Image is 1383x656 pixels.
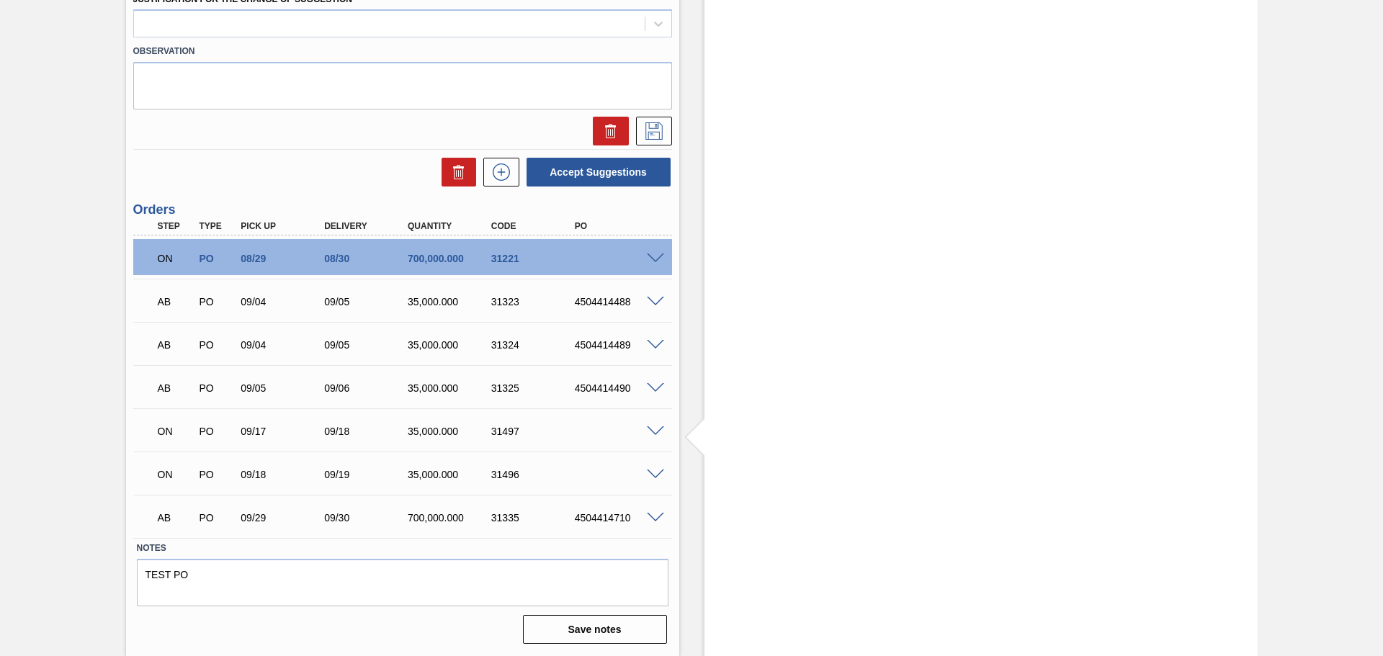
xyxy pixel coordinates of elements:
[195,426,238,437] div: Purchase order
[488,512,581,524] div: 31335
[158,339,194,351] p: AB
[154,286,197,318] div: Awaiting Billing
[154,243,197,274] div: Negotiating Order
[154,372,197,404] div: Awaiting Billing
[527,158,671,187] button: Accept Suggestions
[404,426,498,437] div: 35,000.000
[195,382,238,394] div: Purchase order
[237,253,331,264] div: 08/29/2025
[158,469,194,480] p: ON
[488,469,581,480] div: 31496
[237,469,331,480] div: 09/18/2025
[571,339,665,351] div: 4504414489
[158,512,194,524] p: AB
[195,221,238,231] div: Type
[488,221,581,231] div: Code
[404,512,498,524] div: 700,000.000
[571,512,665,524] div: 4504414710
[321,253,414,264] div: 08/30/2025
[237,339,331,351] div: 09/04/2025
[586,117,629,145] div: Delete Suggestion
[237,512,331,524] div: 09/29/2025
[158,296,194,307] p: AB
[154,221,197,231] div: Step
[404,382,498,394] div: 35,000.000
[154,459,197,490] div: Negotiating Order
[488,339,581,351] div: 31324
[321,426,414,437] div: 09/18/2025
[154,502,197,534] div: Awaiting Billing
[523,615,667,644] button: Save notes
[488,296,581,307] div: 31323
[321,339,414,351] div: 09/05/2025
[321,512,414,524] div: 09/30/2025
[321,382,414,394] div: 09/06/2025
[137,538,668,559] label: Notes
[195,339,238,351] div: Purchase order
[195,469,238,480] div: Purchase order
[158,426,194,437] p: ON
[404,221,498,231] div: Quantity
[404,469,498,480] div: 35,000.000
[488,426,581,437] div: 31497
[488,253,581,264] div: 31221
[154,329,197,361] div: Awaiting Billing
[476,158,519,187] div: New suggestion
[629,117,672,145] div: Save Suggestion
[404,296,498,307] div: 35,000.000
[321,296,414,307] div: 09/05/2025
[571,382,665,394] div: 4504414490
[195,253,238,264] div: Purchase order
[571,296,665,307] div: 4504414488
[321,221,414,231] div: Delivery
[137,559,668,606] textarea: TEST PO
[488,382,581,394] div: 31325
[195,512,238,524] div: Purchase order
[237,426,331,437] div: 09/17/2025
[237,221,331,231] div: Pick up
[154,415,197,447] div: Negotiating Order
[237,296,331,307] div: 09/04/2025
[158,382,194,394] p: AB
[158,253,194,264] p: ON
[321,469,414,480] div: 09/19/2025
[195,296,238,307] div: Purchase order
[404,253,498,264] div: 700,000.000
[571,221,665,231] div: PO
[434,158,476,187] div: Delete Suggestions
[237,382,331,394] div: 09/05/2025
[519,156,672,188] div: Accept Suggestions
[133,41,672,62] label: Observation
[404,339,498,351] div: 35,000.000
[133,202,672,217] h3: Orders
